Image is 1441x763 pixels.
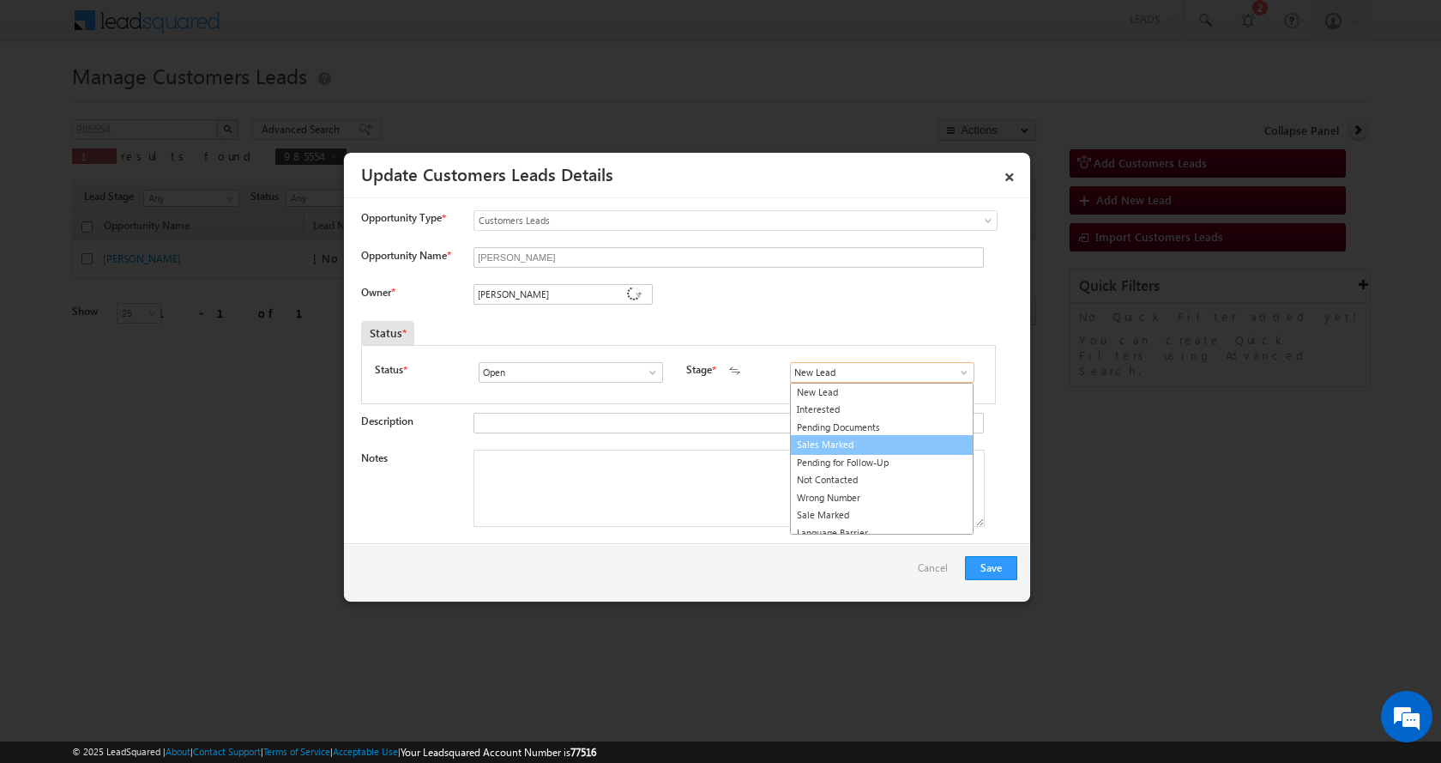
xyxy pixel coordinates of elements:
input: Type to Search [479,362,663,383]
label: Notes [361,451,388,464]
input: Type to Search [473,284,653,305]
a: Contact Support [193,746,261,757]
a: Cancel [918,556,956,589]
label: Stage [686,362,712,378]
a: Terms of Service [263,746,330,757]
a: Not Contacted [791,471,973,489]
a: About [166,746,190,757]
span: Your Leadsquared Account Number is [401,746,596,759]
a: Customers Leads [473,210,998,231]
label: Status [375,362,403,378]
em: Start Chat [233,529,311,552]
a: Wrong Number [791,489,973,507]
a: Language Barrier [791,524,973,542]
img: d_60004797649_company_0_60004797649 [29,90,72,112]
label: Owner [361,286,395,299]
div: Status [361,321,414,345]
a: Pending for Follow-Up [791,454,973,472]
a: Show All Items [628,286,649,303]
button: Save [965,556,1017,580]
textarea: Type your message and hit 'Enter' [22,159,313,514]
a: Show All Items [637,364,659,381]
label: Description [361,415,413,427]
label: Opportunity Name [361,249,450,262]
a: Update Customers Leads Details [361,161,613,185]
span: Customers Leads [474,213,927,228]
a: Interested [791,401,973,419]
div: Chat with us now [89,90,288,112]
a: New Lead [791,384,973,402]
a: Show All Items [949,364,970,381]
div: Minimize live chat window [281,9,323,50]
a: Sales Marked [790,435,974,455]
span: 77516 [570,746,596,759]
span: Opportunity Type [361,210,442,226]
a: × [995,159,1024,189]
a: Pending Documents [791,419,973,437]
span: © 2025 LeadSquared | | | | | [72,744,596,760]
a: Acceptable Use [333,746,398,757]
a: Sale Marked [791,506,973,524]
input: Type to Search [790,362,974,383]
